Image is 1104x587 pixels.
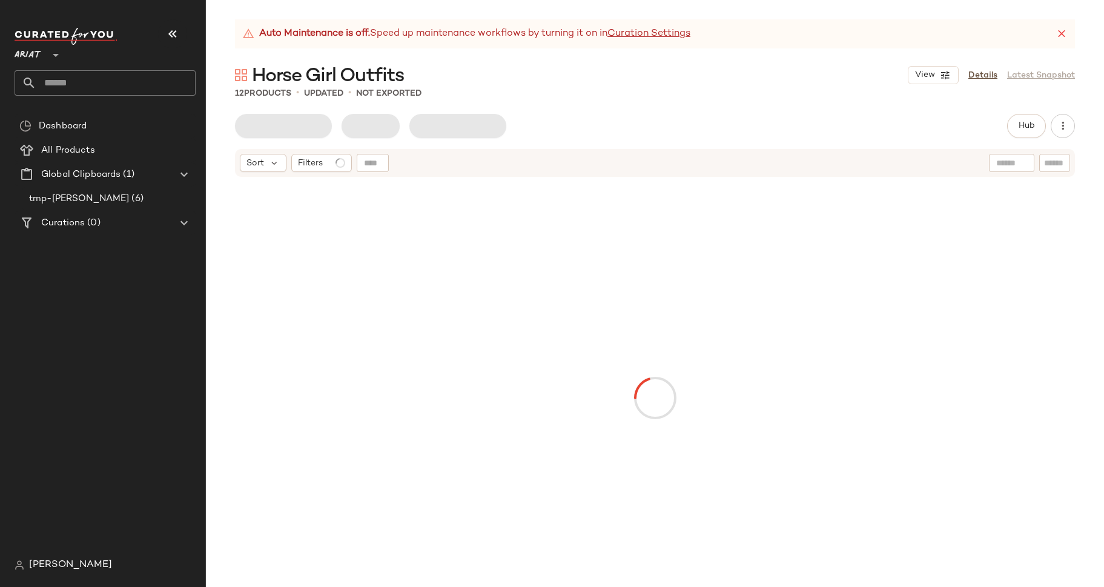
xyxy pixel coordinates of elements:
[235,69,247,81] img: svg%3e
[296,86,299,101] span: •
[356,87,421,100] p: Not Exported
[41,168,121,182] span: Global Clipboards
[41,144,95,158] span: All Products
[235,89,244,98] span: 12
[29,192,129,206] span: tmp-[PERSON_NAME]
[968,69,997,82] a: Details
[246,157,264,170] span: Sort
[304,87,343,100] p: updated
[242,27,690,41] div: Speed up maintenance workflows by turning it on in
[348,86,351,101] span: •
[908,66,959,84] button: View
[19,120,31,132] img: svg%3e
[121,168,134,182] span: (1)
[1018,121,1035,131] span: Hub
[607,27,690,41] a: Curation Settings
[29,558,112,572] span: [PERSON_NAME]
[85,216,100,230] span: (0)
[298,157,323,170] span: Filters
[39,119,87,133] span: Dashboard
[252,64,404,88] span: Horse Girl Outfits
[15,41,41,63] span: Ariat
[15,560,24,570] img: svg%3e
[15,28,117,45] img: cfy_white_logo.C9jOOHJF.svg
[129,192,143,206] span: (6)
[41,216,85,230] span: Curations
[914,70,935,80] span: View
[259,27,370,41] strong: Auto Maintenance is off.
[235,87,291,100] div: Products
[1007,114,1046,138] button: Hub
